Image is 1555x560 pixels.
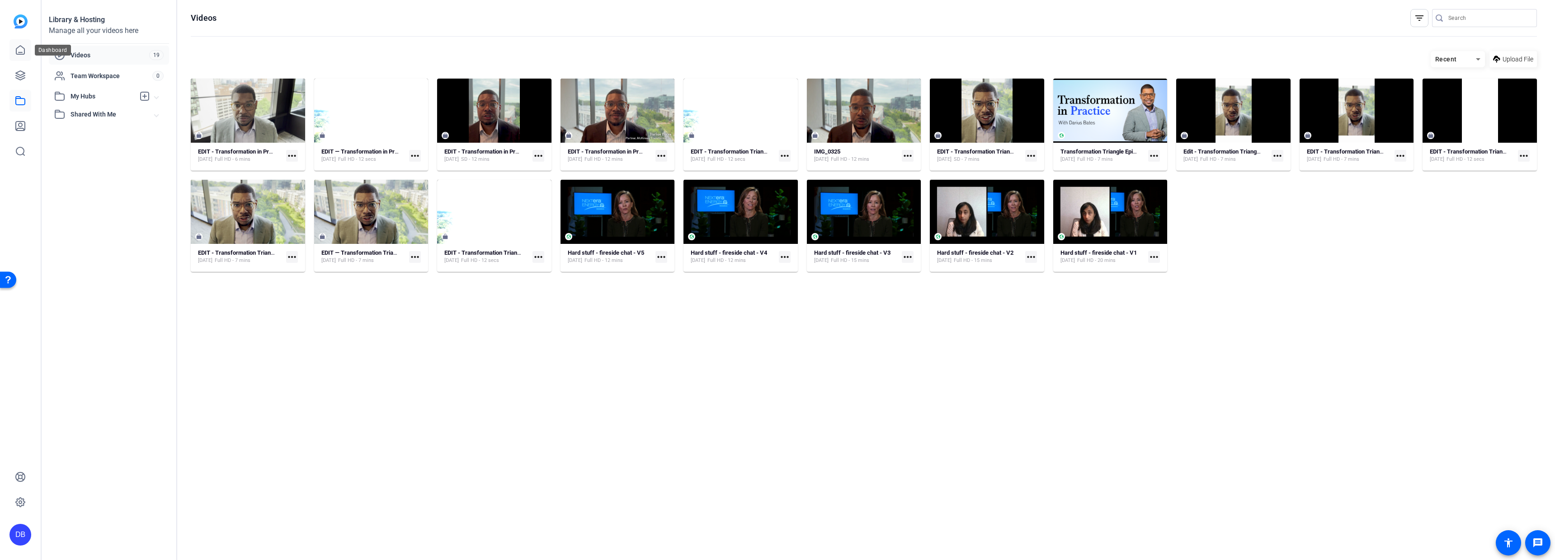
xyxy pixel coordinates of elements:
[49,105,169,123] mat-expansion-panel-header: Shared With Me
[1060,257,1075,264] span: [DATE]
[568,249,652,264] a: Hard stuff - fireside chat - V5[DATE]Full HD - 12 mins
[1532,537,1543,548] mat-icon: message
[814,148,840,155] strong: IMG_0325
[568,257,582,264] span: [DATE]
[321,257,336,264] span: [DATE]
[286,251,298,263] mat-icon: more_horiz
[707,156,745,163] span: Full HD - 12 secs
[937,249,1022,264] a: Hard stuff - fireside chat - V2[DATE]Full HD - 15 mins
[1077,156,1113,163] span: Full HD - 7 mins
[215,156,250,163] span: Full HD - 6 mins
[568,148,667,155] strong: EDIT - Transformation in Practice Ep 2
[831,257,869,264] span: Full HD - 15 mins
[49,87,169,105] mat-expansion-panel-header: My Hubs
[691,148,801,155] strong: EDIT - Transformation Triangle Intro - Ep 2
[1435,56,1457,63] span: Recent
[814,249,891,256] strong: Hard stuff - fireside chat - V3
[937,156,952,163] span: [DATE]
[568,148,652,163] a: EDIT - Transformation in Practice Ep 2[DATE]Full HD - 12 mins
[338,156,376,163] span: Full HD - 12 secs
[814,249,899,264] a: Hard stuff - fireside chat - V3[DATE]Full HD - 15 mins
[409,150,421,162] mat-icon: more_horiz
[532,251,544,263] mat-icon: more_horiz
[321,148,406,163] a: EDIT — Transformation in Practice Intro — Ep 3: Big Rocks to Sand[DATE]Full HD - 12 secs
[444,148,529,163] a: EDIT - Transformation in Practice Ep 2 - 4:5[DATE]SD - 12 mins
[1395,150,1406,162] mat-icon: more_horiz
[71,51,149,60] span: Videos
[1077,257,1116,264] span: Full HD - 20 mins
[1430,156,1444,163] span: [DATE]
[937,249,1013,256] strong: Hard stuff - fireside chat - V2
[1324,156,1359,163] span: Full HD - 7 mins
[71,92,135,101] span: My Hubs
[1060,249,1145,264] a: Hard stuff - fireside chat - V1[DATE]Full HD - 20 mins
[584,257,623,264] span: Full HD - 12 mins
[1200,156,1236,163] span: Full HD - 7 mins
[444,249,581,256] strong: EDIT - Transformation Triangle Intro - Latest Version
[149,50,164,60] span: 19
[152,71,164,81] span: 0
[568,249,644,256] strong: Hard stuff - fireside chat - V5
[814,156,829,163] span: [DATE]
[1448,13,1530,23] input: Search
[1430,148,1540,155] strong: EDIT - Transformation Triangle Intro - 9:16
[691,249,767,256] strong: Hard stuff - fireside chat - V4
[1430,148,1514,163] a: EDIT - Transformation Triangle Intro - 9:16[DATE]Full HD - 12 secs
[814,148,899,163] a: IMG_0325[DATE]Full HD - 12 mins
[937,257,952,264] span: [DATE]
[198,156,212,163] span: [DATE]
[814,257,829,264] span: [DATE]
[338,257,374,264] span: Full HD - 7 mins
[1148,150,1160,162] mat-icon: more_horiz
[1489,51,1537,67] button: Upload File
[444,148,556,155] strong: EDIT - Transformation in Practice Ep 2 - 4:5
[1447,156,1484,163] span: Full HD - 12 secs
[1148,251,1160,263] mat-icon: more_horiz
[286,150,298,162] mat-icon: more_horiz
[691,156,705,163] span: [DATE]
[461,156,490,163] span: SD - 12 mins
[954,257,992,264] span: Full HD - 15 mins
[655,251,667,263] mat-icon: more_horiz
[49,14,169,25] div: Library & Hosting
[937,148,1022,163] a: EDIT - Transformation Triangle Episode 1 - 4:5[DATE]SD - 7 mins
[71,110,155,119] span: Shared With Me
[215,257,250,264] span: Full HD - 7 mins
[461,257,499,264] span: Full HD - 12 secs
[831,156,869,163] span: Full HD - 12 mins
[1060,148,1145,163] a: Transformation Triangle Episode 1 w/music[DATE]Full HD - 7 mins
[71,71,152,80] span: Team Workspace
[1503,537,1514,548] mat-icon: accessibility
[902,150,914,162] mat-icon: more_horiz
[198,249,305,256] strong: EDIT - Transformation Triangle Episode 1
[1503,55,1533,64] span: Upload File
[1414,13,1425,23] mat-icon: filter_list
[1272,150,1283,162] mat-icon: more_horiz
[937,148,1057,155] strong: EDIT - Transformation Triangle Episode 1 - 4:5
[532,150,544,162] mat-icon: more_horiz
[409,251,421,263] mat-icon: more_horiz
[49,25,169,36] div: Manage all your videos here
[9,524,31,546] div: DB
[198,249,283,264] a: EDIT - Transformation Triangle Episode 1[DATE]Full HD - 7 mins
[321,249,406,264] a: EDIT — Transformation Triangle Episode 1 Synced Captions[DATE]Full HD - 7 mins
[321,148,492,155] strong: EDIT — Transformation in Practice Intro — Ep 3: Big Rocks to Sand
[1307,148,1430,155] strong: EDIT - Transformation Triangle Episode 1 - 9:16
[1025,150,1037,162] mat-icon: more_horiz
[35,45,71,56] div: Dashboard
[321,156,336,163] span: [DATE]
[198,148,283,163] a: EDIT - Transformation in Practice Ep 3[DATE]Full HD - 6 mins
[321,249,476,256] strong: EDIT — Transformation Triangle Episode 1 Synced Captions
[198,257,212,264] span: [DATE]
[779,150,791,162] mat-icon: more_horiz
[1307,156,1321,163] span: [DATE]
[779,251,791,263] mat-icon: more_horiz
[191,13,217,23] h1: Videos
[1060,249,1137,256] strong: Hard stuff - fireside chat - V1
[568,156,582,163] span: [DATE]
[14,14,28,28] img: blue-gradient.svg
[198,148,297,155] strong: EDIT - Transformation in Practice Ep 3
[444,257,459,264] span: [DATE]
[1183,156,1198,163] span: [DATE]
[655,150,667,162] mat-icon: more_horiz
